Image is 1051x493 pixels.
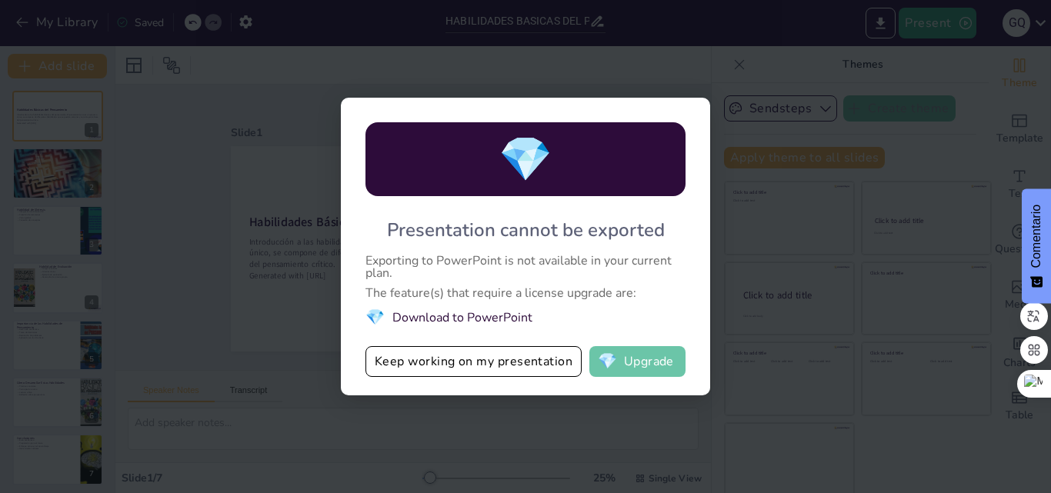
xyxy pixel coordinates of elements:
[365,307,385,328] span: diamond
[365,307,686,328] li: Download to PowerPoint
[499,130,552,189] span: diamond
[365,255,686,279] div: Exporting to PowerPoint is not available in your current plan.
[1029,205,1043,268] font: Comentario
[365,287,686,299] div: The feature(s) that require a license upgrade are:
[365,346,582,377] button: Keep working on my presentation
[589,346,686,377] button: diamondUpgrade
[387,218,665,242] div: Presentation cannot be exported
[598,354,617,369] span: diamond
[1022,189,1051,304] button: Comentarios - Mostrar encuesta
